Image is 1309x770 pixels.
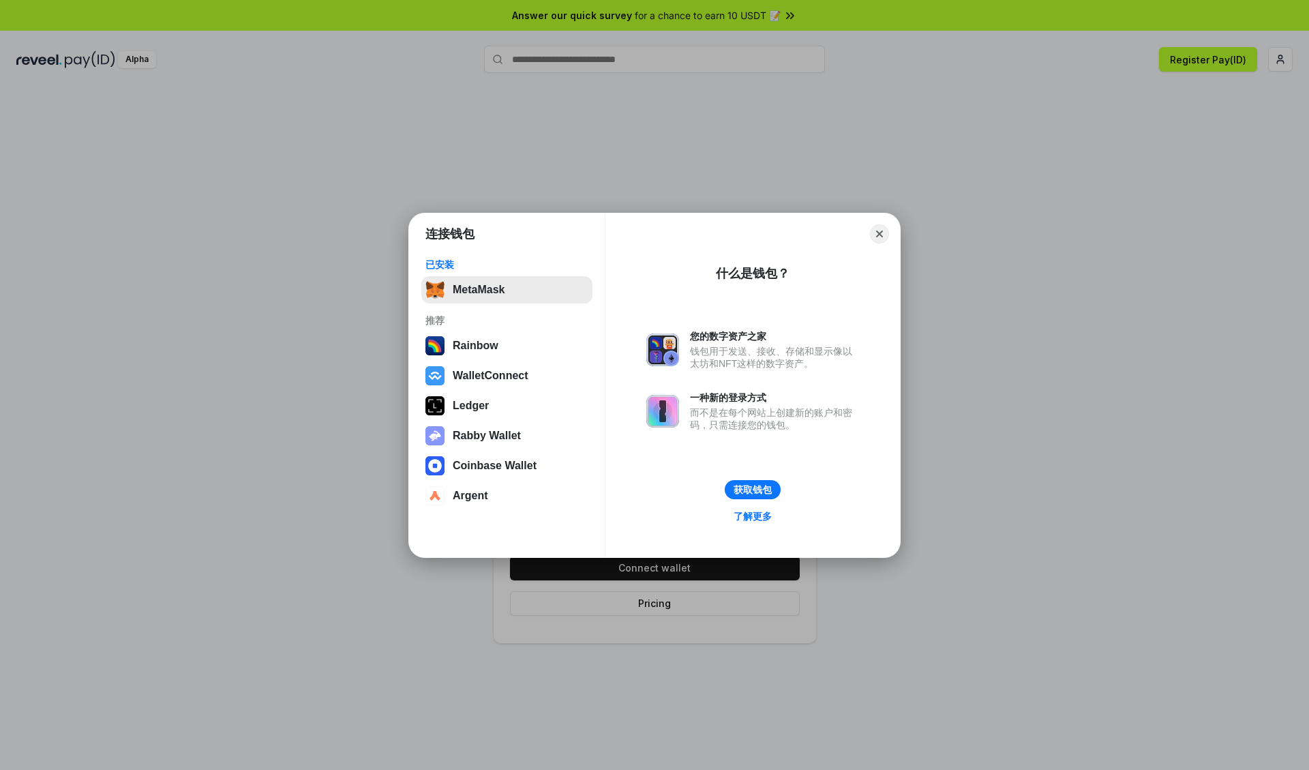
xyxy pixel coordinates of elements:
[425,396,445,415] img: svg+xml,%3Csvg%20xmlns%3D%22http%3A%2F%2Fwww.w3.org%2F2000%2Fsvg%22%20width%3D%2228%22%20height%3...
[421,276,592,303] button: MetaMask
[421,482,592,509] button: Argent
[421,332,592,359] button: Rainbow
[421,422,592,449] button: Rabby Wallet
[690,330,859,342] div: 您的数字资产之家
[870,224,889,243] button: Close
[453,460,537,472] div: Coinbase Wallet
[425,280,445,299] img: svg+xml,%3Csvg%20fill%3D%22none%22%20height%3D%2233%22%20viewBox%3D%220%200%2035%2033%22%20width%...
[425,486,445,505] img: svg+xml,%3Csvg%20width%3D%2228%22%20height%3D%2228%22%20viewBox%3D%220%200%2028%2028%22%20fill%3D...
[425,226,475,242] h1: 连接钱包
[425,426,445,445] img: svg+xml,%3Csvg%20xmlns%3D%22http%3A%2F%2Fwww.w3.org%2F2000%2Fsvg%22%20fill%3D%22none%22%20viewBox...
[421,392,592,419] button: Ledger
[453,284,505,296] div: MetaMask
[734,510,772,522] div: 了解更多
[425,314,588,327] div: 推荐
[453,370,528,382] div: WalletConnect
[690,406,859,431] div: 而不是在每个网站上创建新的账户和密码，只需连接您的钱包。
[421,452,592,479] button: Coinbase Wallet
[453,340,498,352] div: Rainbow
[425,336,445,355] img: svg+xml,%3Csvg%20width%3D%22120%22%20height%3D%22120%22%20viewBox%3D%220%200%20120%20120%22%20fil...
[453,400,489,412] div: Ledger
[716,265,789,282] div: 什么是钱包？
[646,395,679,428] img: svg+xml,%3Csvg%20xmlns%3D%22http%3A%2F%2Fwww.w3.org%2F2000%2Fsvg%22%20fill%3D%22none%22%20viewBox...
[725,507,780,525] a: 了解更多
[453,430,521,442] div: Rabby Wallet
[425,258,588,271] div: 已安装
[734,484,772,496] div: 获取钱包
[725,480,781,499] button: 获取钱包
[690,391,859,404] div: 一种新的登录方式
[425,456,445,475] img: svg+xml,%3Csvg%20width%3D%2228%22%20height%3D%2228%22%20viewBox%3D%220%200%2028%2028%22%20fill%3D...
[421,362,592,389] button: WalletConnect
[646,334,679,366] img: svg+xml,%3Csvg%20xmlns%3D%22http%3A%2F%2Fwww.w3.org%2F2000%2Fsvg%22%20fill%3D%22none%22%20viewBox...
[453,490,488,502] div: Argent
[425,366,445,385] img: svg+xml,%3Csvg%20width%3D%2228%22%20height%3D%2228%22%20viewBox%3D%220%200%2028%2028%22%20fill%3D...
[690,345,859,370] div: 钱包用于发送、接收、存储和显示像以太坊和NFT这样的数字资产。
